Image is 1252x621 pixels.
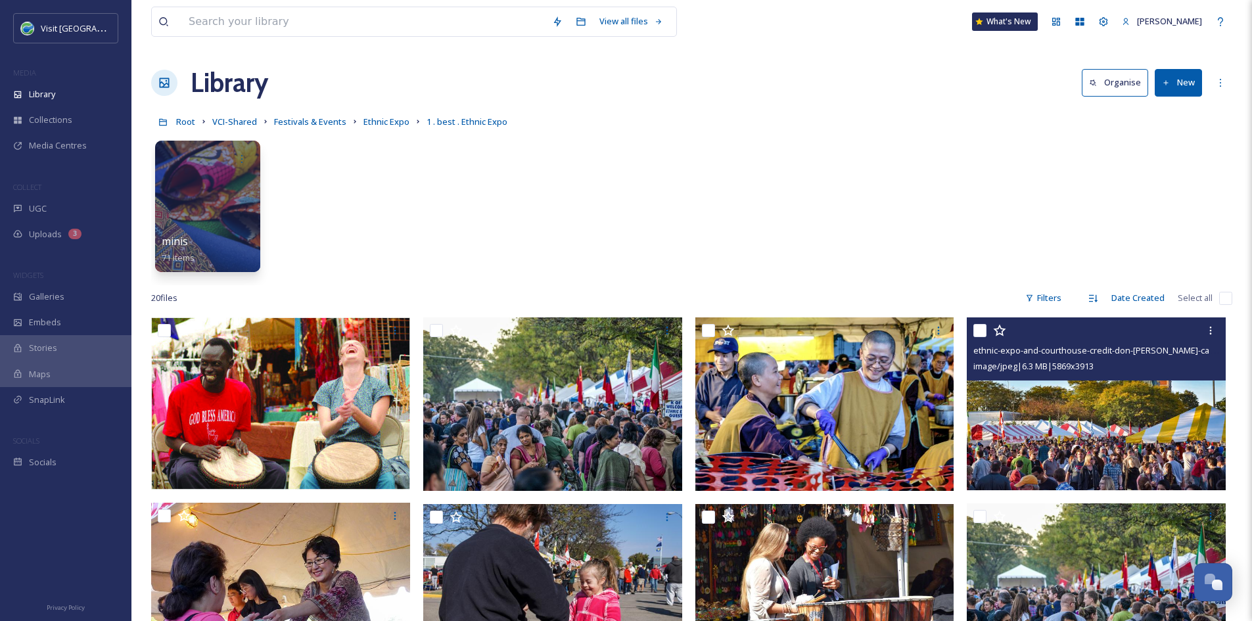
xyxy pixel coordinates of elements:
img: crowd-shot-credit-don-nissen-cavc.jpg [423,317,682,491]
span: 71 items [162,252,195,264]
div: Date Created [1105,285,1171,311]
a: View all files [593,9,670,34]
span: image/jpeg | 6.3 MB | 5869 x 3913 [973,360,1094,372]
a: [PERSON_NAME] [1115,9,1209,34]
span: Library [29,88,55,101]
span: 1 . best . Ethnic Expo [427,116,507,127]
span: Collections [29,114,72,126]
a: Library [191,63,268,103]
a: Festivals & Events [274,114,346,129]
a: What's New [972,12,1038,31]
button: Organise [1082,69,1148,96]
span: 20 file s [151,292,177,304]
span: Maps [29,368,51,380]
span: UGC [29,202,47,215]
span: Privacy Policy [47,603,85,612]
span: ethnic-expo-and-courthouse-credit-don-[PERSON_NAME]-cavc.jpg [973,344,1231,356]
span: minis [162,234,188,248]
a: Organise [1082,69,1155,96]
span: Visit [GEOGRAPHIC_DATA] [US_STATE] [41,22,189,34]
span: COLLECT [13,182,41,192]
span: Embeds [29,316,61,329]
span: Media Centres [29,139,87,152]
img: cvctwitlogo_400x400.jpg [21,22,34,35]
a: Privacy Policy [47,599,85,614]
span: Select all [1178,292,1213,304]
span: MEDIA [13,68,36,78]
span: Festivals & Events [274,116,346,127]
img: DrummersAprilKnox.jpg [151,317,410,489]
span: SnapLink [29,394,65,406]
span: Galleries [29,290,64,303]
a: minis71 items [162,235,195,264]
div: 3 [68,229,81,239]
span: VCI-Shared [212,116,257,127]
img: Ethnic Expo cooks credit Don Nissen CAVC.JPG [695,317,954,491]
button: New [1155,69,1202,96]
span: Uploads [29,228,62,241]
a: 1 . best . Ethnic Expo [427,114,507,129]
a: VCI-Shared [212,114,257,129]
img: ethnic-expo-and-courthouse-credit-don-nissen-cavc.jpg [967,317,1226,490]
a: Ethnic Expo [363,114,409,129]
span: [PERSON_NAME] [1137,15,1202,27]
button: Open Chat [1194,563,1232,601]
a: Root [176,114,195,129]
span: Socials [29,456,57,469]
span: Root [176,116,195,127]
div: Filters [1019,285,1068,311]
span: Stories [29,342,57,354]
input: Search your library [182,7,545,36]
span: SOCIALS [13,436,39,446]
span: WIDGETS [13,270,43,280]
span: Ethnic Expo [363,116,409,127]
